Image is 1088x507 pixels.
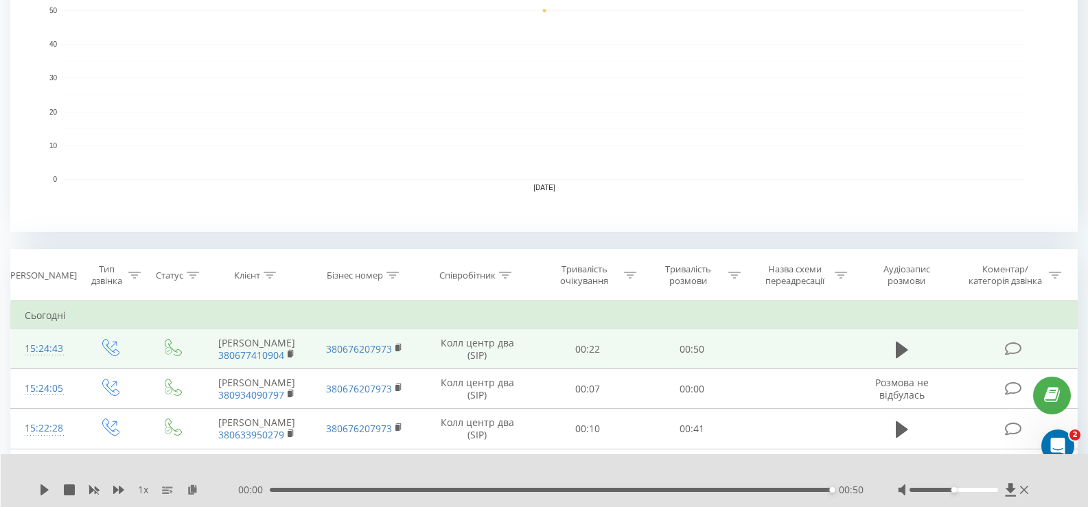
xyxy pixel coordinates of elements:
span: 2 [1069,429,1080,440]
td: 00:00 [640,449,744,488]
div: 15:24:05 [25,375,64,402]
td: Колл центр два (SIP) [419,449,535,488]
td: [PERSON_NAME] [202,369,311,409]
td: 00:22 [535,329,640,369]
td: [PERSON_NAME] [202,409,311,449]
td: Колл центр два (SIP) [419,329,535,369]
text: 0 [53,176,57,183]
td: 00:41 [535,449,640,488]
iframe: Intercom live chat [1041,429,1074,462]
td: 00:10 [535,409,640,449]
td: Колл центр два (SIP) [419,369,535,409]
a: 380633950279 [218,428,284,441]
div: Accessibility label [951,487,956,493]
span: 1 x [138,483,148,497]
div: Accessibility label [829,487,835,493]
div: 15:22:28 [25,415,64,442]
div: Тривалість очікування [548,263,621,287]
div: Статус [156,270,183,281]
div: Тривалість розмови [652,263,725,287]
a: 380677410904 [218,349,284,362]
td: Сьогодні [11,302,1078,329]
span: 00:00 [238,483,270,497]
a: 380676207973 [326,342,392,355]
text: 20 [49,108,58,116]
div: Бізнес номер [327,270,383,281]
td: [PERSON_NAME] [202,329,311,369]
span: Розмова не відбулась [875,376,929,401]
div: Тип дзвінка [89,263,124,287]
text: [DATE] [533,184,555,191]
div: Аудіозапис розмови [864,263,949,287]
td: 00:00 [640,369,744,409]
td: Колл центр два (SIP) [419,409,535,449]
td: 00:07 [535,369,640,409]
text: 40 [49,40,58,48]
td: 00:50 [640,329,744,369]
text: 30 [49,75,58,82]
a: 380934090797 [218,388,284,401]
a: 380676207973 [326,382,392,395]
div: Клієнт [234,270,260,281]
div: Назва схеми переадресації [758,263,831,287]
span: 00:50 [839,483,864,497]
text: 50 [49,7,58,14]
div: [PERSON_NAME] [8,270,77,281]
text: 10 [49,142,58,150]
div: Співробітник [439,270,496,281]
td: 00:41 [640,409,744,449]
div: Коментар/категорія дзвінка [965,263,1045,287]
div: 15:24:43 [25,335,64,362]
a: 380676207973 [326,422,392,435]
